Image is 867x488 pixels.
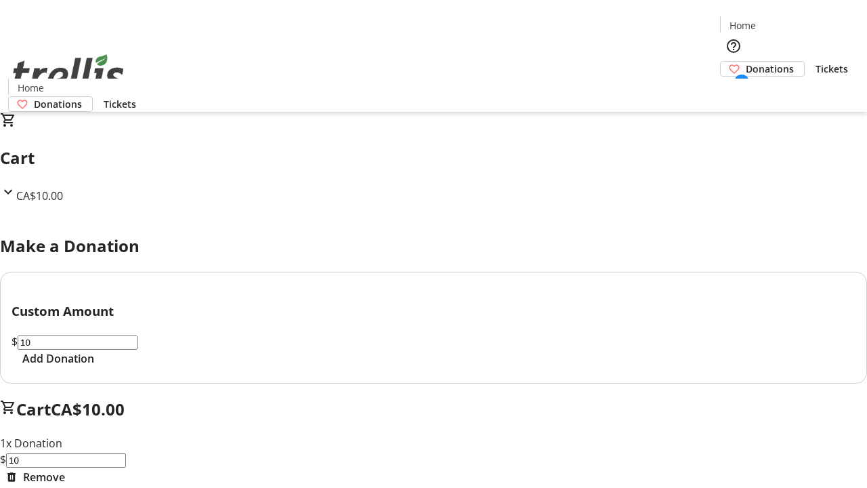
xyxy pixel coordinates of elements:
span: Remove [23,469,65,485]
span: Home [729,18,756,33]
button: Add Donation [12,350,105,367]
input: Donation Amount [6,453,126,468]
span: CA$10.00 [16,188,63,203]
span: CA$10.00 [51,398,125,420]
span: Tickets [816,62,848,76]
input: Donation Amount [18,335,138,350]
a: Tickets [805,62,859,76]
span: Donations [34,97,82,111]
a: Donations [720,61,805,77]
img: Orient E2E Organization rStvEu4mao's Logo [8,39,129,107]
button: Help [720,33,747,60]
button: Cart [720,77,747,104]
a: Donations [8,96,93,112]
a: Tickets [93,97,147,111]
span: Tickets [104,97,136,111]
span: Donations [746,62,794,76]
a: Home [721,18,764,33]
h3: Custom Amount [12,302,855,321]
span: Home [18,81,44,95]
span: $ [12,334,18,349]
a: Home [9,81,52,95]
span: Add Donation [22,350,94,367]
